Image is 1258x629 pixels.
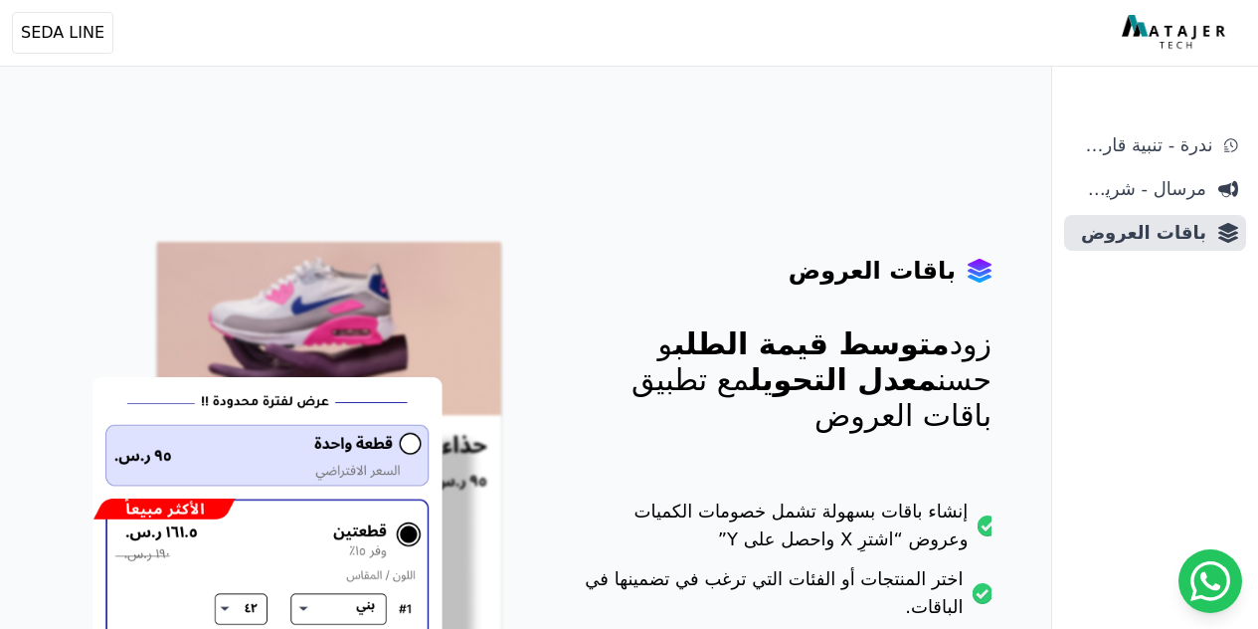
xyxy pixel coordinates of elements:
span: SEDA LINE [21,21,104,45]
a: باقات العروض [1064,215,1246,251]
img: MatajerTech Logo [1122,15,1230,51]
h4: باقات العروض [789,255,956,287]
span: متوسط قيمة الطلب [673,326,950,361]
li: إنشاء باقات بسهولة تشمل خصومات الكميات وعروض “اشترِ X واحصل على Y” [584,498,991,565]
a: ندرة - تنبية قارب علي النفاذ [1064,127,1246,163]
p: زود و حسن مع تطبيق باقات العروض [584,326,991,434]
span: معدل التحويل [750,362,938,397]
span: مرسال - شريط دعاية [1072,175,1206,203]
a: مرسال - شريط دعاية [1064,171,1246,207]
span: باقات العروض [1072,219,1206,247]
button: SEDA LINE [12,12,113,54]
span: ندرة - تنبية قارب علي النفاذ [1072,131,1212,159]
